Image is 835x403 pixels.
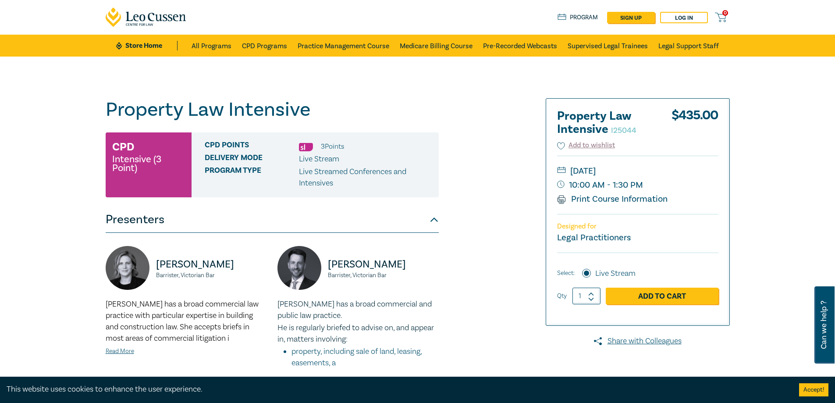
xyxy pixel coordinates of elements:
a: Legal Support Staff [658,35,719,57]
a: Program [558,13,598,22]
p: [PERSON_NAME] [156,257,267,271]
img: Substantive Law [299,143,313,151]
small: Legal Practitioners [557,232,631,243]
img: https://s3.ap-southeast-2.amazonaws.com/leo-cussen-store-production-content/Contacts/Kahlia%20She... [106,246,149,290]
label: Live Stream [595,268,636,279]
a: Supervised Legal Trainees [568,35,648,57]
p: Designed for [557,222,718,231]
div: $ 435.00 [672,110,718,140]
li: 3 Point s [321,141,344,152]
small: I25044 [611,125,636,136]
span: Can we help ? [820,292,828,358]
span: Select: [557,268,575,278]
span: Live Stream [299,154,339,164]
a: CPD Programs [242,35,287,57]
a: sign up [607,12,655,23]
button: Accept cookies [799,383,828,396]
li: property, including sale of land, leasing, easements, a [291,346,439,369]
a: Log in [660,12,708,23]
span: 0 [722,10,728,16]
p: [PERSON_NAME] has a broad commercial and public law practice. [277,299,439,321]
p: [PERSON_NAME] [328,257,439,271]
a: Print Course Information [557,193,668,205]
span: Delivery Mode [205,153,299,165]
button: Add to wishlist [557,140,615,150]
span: [PERSON_NAME] has a broad commercial law practice with particular expertise in building and const... [106,299,259,343]
div: This website uses cookies to enhance the user experience. [7,384,786,395]
a: Practice Management Course [298,35,389,57]
a: Pre-Recorded Webcasts [483,35,557,57]
p: Live Streamed Conferences and Intensives [299,166,432,189]
a: All Programs [192,35,231,57]
span: CPD Points [205,141,299,152]
small: Barrister, Victorian Bar [328,272,439,278]
a: Add to Cart [606,288,718,304]
button: Presenters [106,207,439,233]
a: Store Home [116,41,177,50]
p: He is regularly briefed to advise on, and appear in, matters involving: [277,322,439,345]
span: Program type [205,166,299,189]
a: Medicare Billing Course [400,35,473,57]
small: [DATE] [557,164,718,178]
small: Barrister, Victorian Bar [156,272,267,278]
img: https://s3.ap-southeast-2.amazonaws.com/leo-cussen-store-production-content/Contacts/Tom%20Egan/T... [277,246,321,290]
h1: Property Law Intensive [106,98,439,121]
label: Qty [557,291,567,301]
h3: CPD [112,139,134,155]
small: Intensive (3 Point) [112,155,185,172]
a: Read More [106,347,134,355]
small: 10:00 AM - 1:30 PM [557,178,718,192]
a: Share with Colleagues [546,335,730,347]
input: 1 [572,288,600,304]
h2: Property Law Intensive [557,110,654,136]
